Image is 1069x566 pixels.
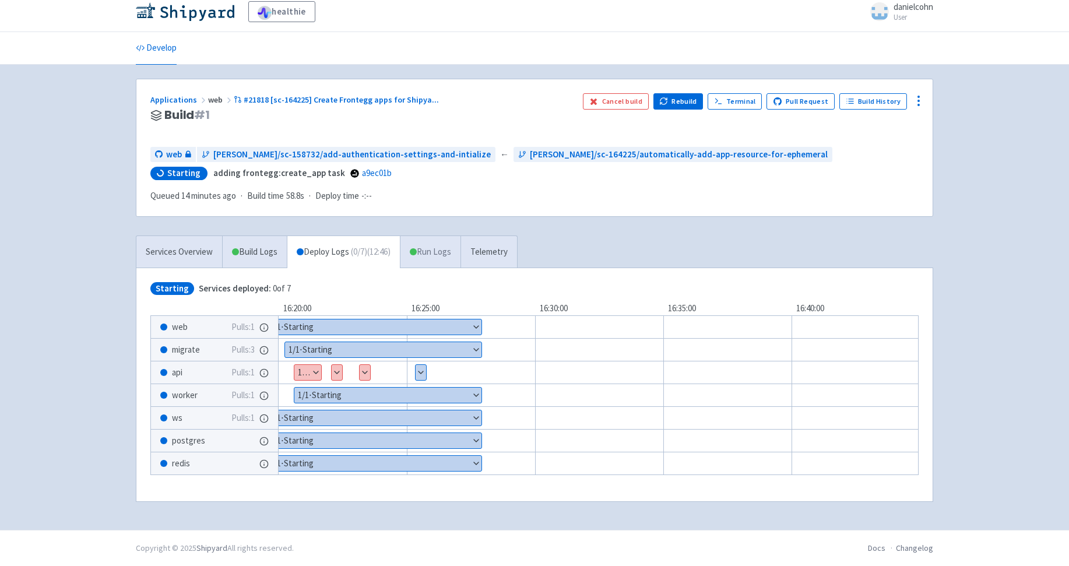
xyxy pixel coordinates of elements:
span: 0 of 7 [199,282,291,296]
a: danielcohn User [863,2,933,21]
span: ( 0 / 7 ) (12:46) [351,245,391,259]
div: 16:35:00 [663,302,792,315]
img: Shipyard logo [136,2,234,21]
span: [PERSON_NAME]/sc-158732/add-authentication-settings-and-intialize [213,148,491,161]
span: web [208,94,234,105]
div: 16:25:00 [407,302,535,315]
span: Pulls: 1 [231,366,255,379]
a: #21818 [sc-164225] Create Frontegg apps for Shipya... [234,94,441,105]
a: Develop [136,32,177,65]
span: Services deployed: [199,283,271,294]
a: Services Overview [136,236,222,268]
span: redis [172,457,190,470]
div: 16:40:00 [792,302,920,315]
span: postgres [172,434,205,448]
span: Deploy time [315,189,359,203]
time: 14 minutes ago [181,190,236,201]
a: Build History [839,93,907,110]
strong: adding frontegg:create_app task [213,167,345,178]
button: Cancel build [583,93,649,110]
span: worker [172,389,198,402]
span: 58.8s [286,189,304,203]
a: Docs [868,543,885,553]
a: a9ec01b [362,167,392,178]
a: healthie [248,1,315,22]
span: #21818 [sc-164225] Create Frontegg apps for Shipya ... [244,94,439,105]
span: migrate [172,343,200,357]
span: api [172,366,182,379]
a: Shipyard [196,543,227,553]
span: -:-- [361,189,372,203]
a: Applications [150,94,208,105]
span: Pulls: 1 [231,389,255,402]
a: [PERSON_NAME]/sc-164225/automatically-add-app-resource-for-ephemeral [514,147,832,163]
a: web [150,147,196,163]
a: Deploy Logs (0/7)(12:46) [287,236,400,268]
button: Rebuild [653,93,704,110]
div: Copyright © 2025 All rights reserved. [136,542,294,554]
span: # 1 [194,107,210,123]
span: Build [164,108,210,122]
span: danielcohn [894,1,933,12]
div: 16:20:00 [279,302,407,315]
span: Starting [150,282,194,296]
span: Pulls: 3 [231,343,255,357]
span: web [166,148,182,161]
span: Pulls: 1 [231,321,255,334]
a: Run Logs [400,236,460,268]
div: · · [150,189,379,203]
a: Pull Request [766,93,835,110]
a: Changelog [896,543,933,553]
span: Starting [167,167,201,179]
span: ws [172,412,182,425]
span: Build time [247,189,284,203]
a: [PERSON_NAME]/sc-158732/add-authentication-settings-and-intialize [197,147,495,163]
a: Build Logs [223,236,287,268]
span: Queued [150,190,236,201]
span: Pulls: 1 [231,412,255,425]
a: Terminal [708,93,762,110]
div: 16:30:00 [535,302,663,315]
span: [PERSON_NAME]/sc-164225/automatically-add-app-resource-for-ephemeral [530,148,828,161]
span: web [172,321,188,334]
small: User [894,13,933,21]
a: Telemetry [460,236,517,268]
span: ← [500,148,509,161]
